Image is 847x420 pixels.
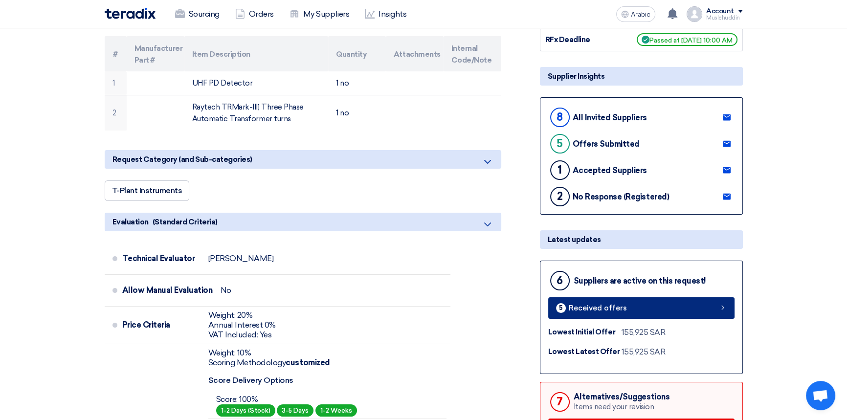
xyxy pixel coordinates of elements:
font: Offers Submitted [573,139,640,149]
font: Score: 100% [216,395,258,404]
font: T-Plant Instruments [112,186,182,195]
font: 5 [557,137,563,150]
font: 155,925 SAR [622,328,666,337]
font: RFx Deadline [545,35,590,44]
a: Sourcing [167,3,227,25]
font: Supplier Insights [548,72,605,81]
font: Received offers [569,304,627,312]
font: Annual Interest 0% [208,320,276,330]
font: Lowest Latest Offer [548,347,620,356]
font: Weight: 20% [208,310,253,320]
img: Teradix logo [105,8,156,19]
font: # [113,50,118,59]
font: Scoring Methodology [208,358,286,367]
font: Attachments [394,50,441,59]
font: Suppliers are active on this request! [574,276,706,286]
font: Alternatives/Suggestions [574,392,669,401]
font: 2 [557,190,563,203]
font: 155,925 SAR [622,347,666,356]
a: My Suppliers [282,3,357,25]
font: Evaluation [112,218,149,226]
img: profile_test.png [687,6,702,22]
font: 1-2 Days (Stock) [221,407,270,415]
font: Latest updates [548,235,601,244]
font: (Standard Criteria) [153,218,218,226]
font: 1-2 Weeks [320,407,352,415]
font: 1 [112,79,115,88]
font: My Suppliers [303,9,349,19]
font: Items need your revision [574,402,654,411]
font: 5 [559,304,563,311]
font: 1 no [336,109,349,117]
font: No Response (Registered) [573,192,669,201]
font: Arabic [631,10,650,19]
font: UHF PD Detector [192,79,253,88]
font: Passed at [DATE] 10:00 AM [649,37,733,44]
font: 1 [557,163,562,177]
font: All Invited Suppliers [573,113,647,122]
font: Muslehuddin [706,15,740,21]
a: Insights [357,3,414,25]
font: Raytech TRMark-III] Three Phase Automatic Transformer turns [192,103,304,123]
font: Manufacturer Part # [134,44,182,65]
font: [PERSON_NAME] [208,254,274,263]
font: Weight: 10% [208,348,251,357]
a: 5 Received offers [548,297,735,319]
font: Orders [249,9,274,19]
font: Request Category (and Sub-categories) [112,155,252,164]
font: Account [706,7,734,15]
a: Orders [227,3,282,25]
button: Arabic [616,6,655,22]
font: VAT Included: Yes [208,330,272,339]
font: Item Description [192,50,250,59]
font: Internal Code/Note [451,44,492,65]
font: Score Delivery Options [208,376,293,385]
font: Allow Manual Evaluation [122,286,213,295]
font: Sourcing [189,9,220,19]
div: Open chat [806,381,835,410]
font: Technical Evaluator [122,254,195,263]
font: Lowest Initial Offer [548,328,615,336]
font: 3-5 Days [282,407,309,415]
font: No [220,286,231,295]
font: 1 no [336,79,349,88]
font: Insights [379,9,406,19]
font: Quantity [336,50,367,59]
font: 6 [557,274,563,287]
font: Accepted Suppliers [573,166,647,175]
font: 8 [557,111,563,124]
font: 2 [112,109,116,117]
font: 7 [557,395,563,408]
font: Price Criteria [122,320,170,330]
font: customized [286,358,330,367]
